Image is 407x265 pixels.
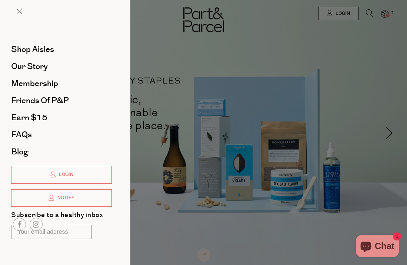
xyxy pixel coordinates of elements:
a: Earn $15 [11,114,112,122]
span: Membership [11,78,58,89]
span: Shop Aisles [11,43,54,55]
span: Blog [11,146,28,158]
a: Our Story [11,62,112,71]
span: Friends of P&P [11,95,69,107]
a: Friends of P&P [11,96,112,105]
label: Subscribe to a healthy inbox [11,212,103,221]
span: FAQs [11,129,32,141]
span: Notify [56,195,74,201]
span: Login [57,171,73,178]
a: FAQs [11,131,112,139]
a: Notify [11,189,112,207]
span: Earn $15 [11,112,47,124]
span: Our Story [11,60,48,72]
a: Blog [11,148,112,156]
a: Shop Aisles [11,45,112,53]
a: Login [11,166,112,184]
a: Membership [11,79,112,88]
inbox-online-store-chat: Shopify online store chat [354,235,401,259]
